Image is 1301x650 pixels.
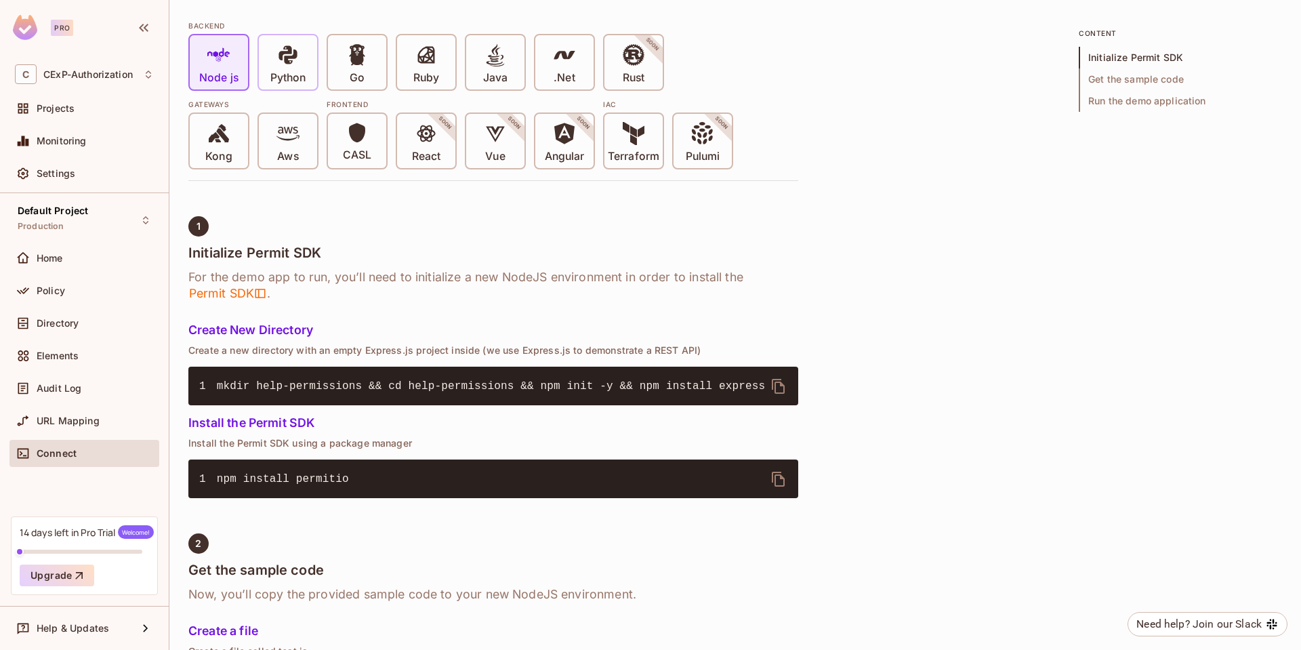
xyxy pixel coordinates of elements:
[37,136,87,146] span: Monitoring
[188,562,798,578] h4: Get the sample code
[37,285,65,296] span: Policy
[37,383,81,394] span: Audit Log
[270,71,306,85] p: Python
[188,20,798,31] div: BACKEND
[1136,616,1262,632] div: Need help? Join our Slack
[188,285,267,302] span: Permit SDK
[686,150,720,163] p: Pulumi
[603,99,733,110] div: IAC
[37,103,75,114] span: Projects
[188,438,798,449] p: Install the Permit SDK using a package manager
[412,150,440,163] p: React
[1079,90,1282,112] span: Run the demo application
[20,565,94,586] button: Upgrade
[205,150,232,163] p: Kong
[217,473,349,485] span: npm install permitio
[557,97,610,150] span: SOON
[197,221,201,232] span: 1
[1079,28,1282,39] p: content
[51,20,73,36] div: Pro
[762,370,795,403] button: delete
[419,97,472,150] span: SOON
[188,323,798,337] h5: Create New Directory
[623,71,644,85] p: Rust
[188,245,798,261] h4: Initialize Permit SDK
[20,525,154,539] div: 14 days left in Pro Trial
[199,71,239,85] p: Node js
[488,97,541,150] span: SOON
[37,350,79,361] span: Elements
[695,97,748,150] span: SOON
[37,623,109,634] span: Help & Updates
[626,18,679,71] span: SOON
[1079,68,1282,90] span: Get the sample code
[188,269,798,302] h6: For the demo app to run, you’ll need to initialize a new NodeJS environment in order to install t...
[762,463,795,495] button: delete
[327,99,595,110] div: Frontend
[188,586,798,603] h6: Now, you’ll copy the provided sample code to your new NodeJS environment.
[199,378,217,394] span: 1
[37,168,75,179] span: Settings
[483,71,508,85] p: Java
[554,71,575,85] p: .Net
[188,345,798,356] p: Create a new directory with an empty Express.js project inside (we use Express.js to demonstrate ...
[1079,47,1282,68] span: Initialize Permit SDK
[37,415,100,426] span: URL Mapping
[608,150,659,163] p: Terraform
[350,71,365,85] p: Go
[199,471,217,487] span: 1
[545,150,585,163] p: Angular
[18,221,64,232] span: Production
[413,71,439,85] p: Ruby
[217,380,765,392] span: mkdir help-permissions && cd help-permissions && npm init -y && npm install express
[15,64,37,84] span: C
[195,538,201,549] span: 2
[43,69,133,80] span: Workspace: CExP-Authorization
[188,624,798,638] h5: Create a file
[118,525,154,539] span: Welcome!
[18,205,88,216] span: Default Project
[37,253,63,264] span: Home
[485,150,505,163] p: Vue
[277,150,298,163] p: Aws
[37,318,79,329] span: Directory
[343,148,371,162] p: CASL
[13,15,37,40] img: SReyMgAAAABJRU5ErkJggg==
[37,448,77,459] span: Connect
[188,416,798,430] h5: Install the Permit SDK
[188,99,318,110] div: Gateways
